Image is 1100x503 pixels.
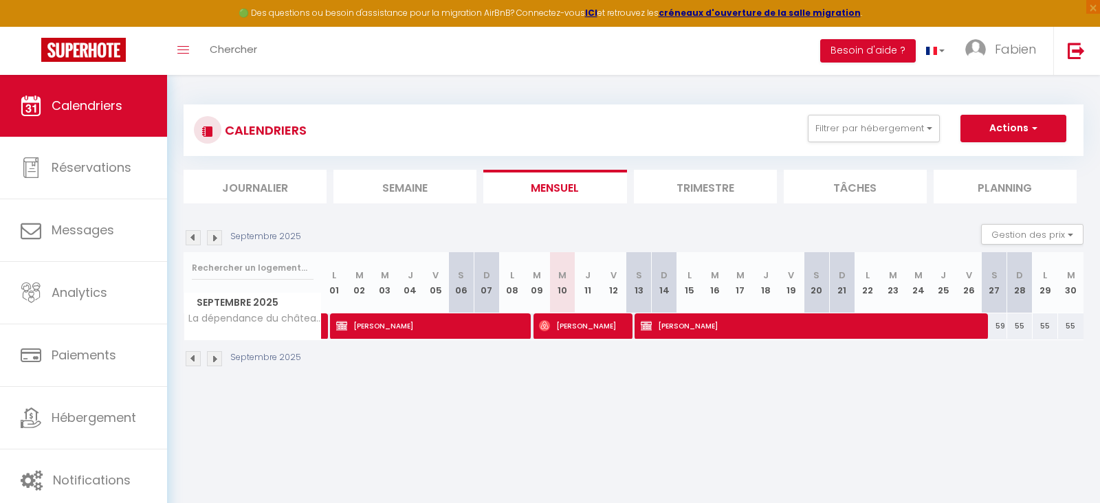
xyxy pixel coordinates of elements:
th: 03 [372,252,397,313]
button: Besoin d'aide ? [820,39,916,63]
abbr: M [914,269,923,282]
p: Septembre 2025 [230,230,301,243]
th: 18 [753,252,778,313]
li: Semaine [333,170,476,203]
abbr: D [661,269,668,282]
h3: CALENDRIERS [221,115,307,146]
span: Chercher [210,42,257,56]
li: Trimestre [634,170,777,203]
a: ... Fabien [955,27,1053,75]
th: 21 [829,252,855,313]
th: 30 [1058,252,1083,313]
div: 55 [1007,313,1033,339]
th: 27 [982,252,1007,313]
th: 12 [601,252,626,313]
abbr: M [381,269,389,282]
p: Septembre 2025 [230,351,301,364]
abbr: J [585,269,591,282]
button: Actions [960,115,1066,142]
th: 19 [778,252,804,313]
th: 24 [905,252,931,313]
th: 04 [397,252,423,313]
abbr: D [483,269,490,282]
span: Notifications [53,471,131,489]
abbr: S [813,269,819,282]
li: Planning [934,170,1077,203]
abbr: L [866,269,870,282]
abbr: M [889,269,897,282]
th: 01 [322,252,347,313]
img: Super Booking [41,38,126,62]
th: 05 [423,252,448,313]
th: 17 [728,252,753,313]
span: La dépendance du château de [GEOGRAPHIC_DATA]. [186,313,324,324]
th: 25 [931,252,956,313]
th: 16 [703,252,728,313]
div: 59 [982,313,1007,339]
th: 20 [804,252,829,313]
abbr: L [687,269,692,282]
abbr: V [788,269,794,282]
span: Messages [52,221,114,238]
img: logout [1068,42,1085,59]
span: Calendriers [52,97,122,114]
abbr: M [711,269,719,282]
th: 15 [677,252,703,313]
li: Journalier [184,170,327,203]
th: 11 [575,252,601,313]
button: Filtrer par hébergement [808,115,940,142]
th: 22 [855,252,880,313]
th: 29 [1033,252,1058,313]
abbr: L [332,269,336,282]
abbr: J [940,269,946,282]
li: Mensuel [483,170,626,203]
abbr: J [408,269,413,282]
span: Hébergement [52,409,136,426]
th: 09 [525,252,550,313]
abbr: M [533,269,541,282]
th: 06 [448,252,474,313]
span: [PERSON_NAME] [641,313,971,339]
span: [PERSON_NAME] [336,313,518,339]
span: Fabien [995,41,1036,58]
abbr: V [432,269,439,282]
div: 55 [1058,313,1083,339]
abbr: L [1043,269,1047,282]
abbr: V [610,269,617,282]
a: créneaux d'ouverture de la salle migration [659,7,861,19]
span: [PERSON_NAME] [539,313,621,339]
li: Tâches [784,170,927,203]
span: Analytics [52,284,107,301]
abbr: M [355,269,364,282]
abbr: M [558,269,566,282]
th: 08 [499,252,525,313]
abbr: D [839,269,846,282]
div: 55 [1033,313,1058,339]
a: ICI [585,7,597,19]
abbr: M [1067,269,1075,282]
span: Septembre 2025 [184,293,321,313]
th: 26 [956,252,982,313]
abbr: S [991,269,998,282]
th: 28 [1007,252,1033,313]
th: 14 [652,252,677,313]
img: ... [965,39,986,60]
button: Gestion des prix [981,224,1083,245]
abbr: J [763,269,769,282]
th: 10 [550,252,575,313]
abbr: V [966,269,972,282]
th: 07 [474,252,499,313]
a: Chercher [199,27,267,75]
abbr: M [736,269,745,282]
span: Paiements [52,346,116,364]
abbr: L [510,269,514,282]
abbr: S [636,269,642,282]
span: Réservations [52,159,131,176]
abbr: S [458,269,464,282]
th: 13 [626,252,652,313]
input: Rechercher un logement... [192,256,313,280]
th: 23 [880,252,905,313]
abbr: D [1016,269,1023,282]
th: 02 [346,252,372,313]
